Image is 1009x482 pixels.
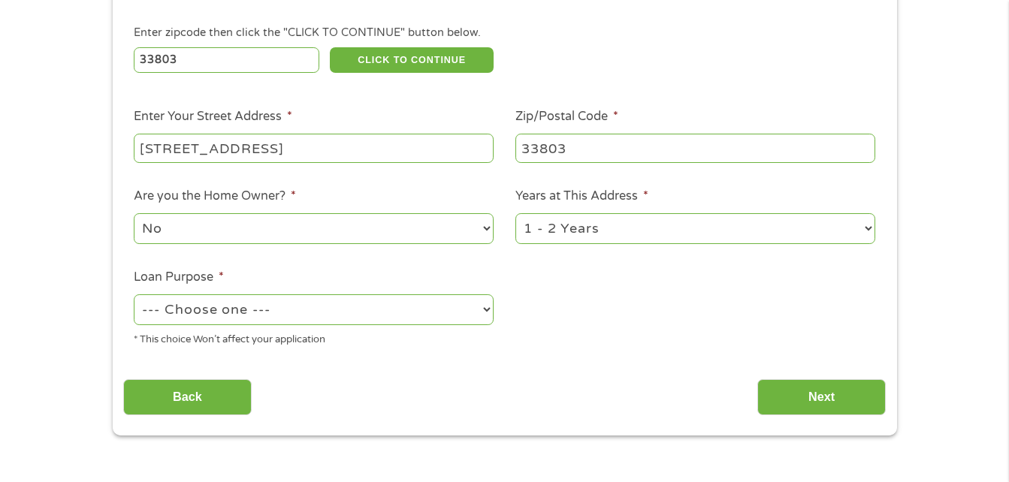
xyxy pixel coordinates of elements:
input: Next [757,379,886,416]
input: 1 Main Street [134,134,494,162]
input: Enter Zipcode (e.g 01510) [134,47,319,73]
label: Enter Your Street Address [134,109,292,125]
label: Loan Purpose [134,270,224,285]
label: Are you the Home Owner? [134,188,296,204]
div: Enter zipcode then click the "CLICK TO CONTINUE" button below. [134,25,875,41]
div: * This choice Won’t affect your application [134,327,494,348]
label: Years at This Address [515,188,648,204]
input: Back [123,379,252,416]
button: CLICK TO CONTINUE [330,47,494,73]
label: Zip/Postal Code [515,109,618,125]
